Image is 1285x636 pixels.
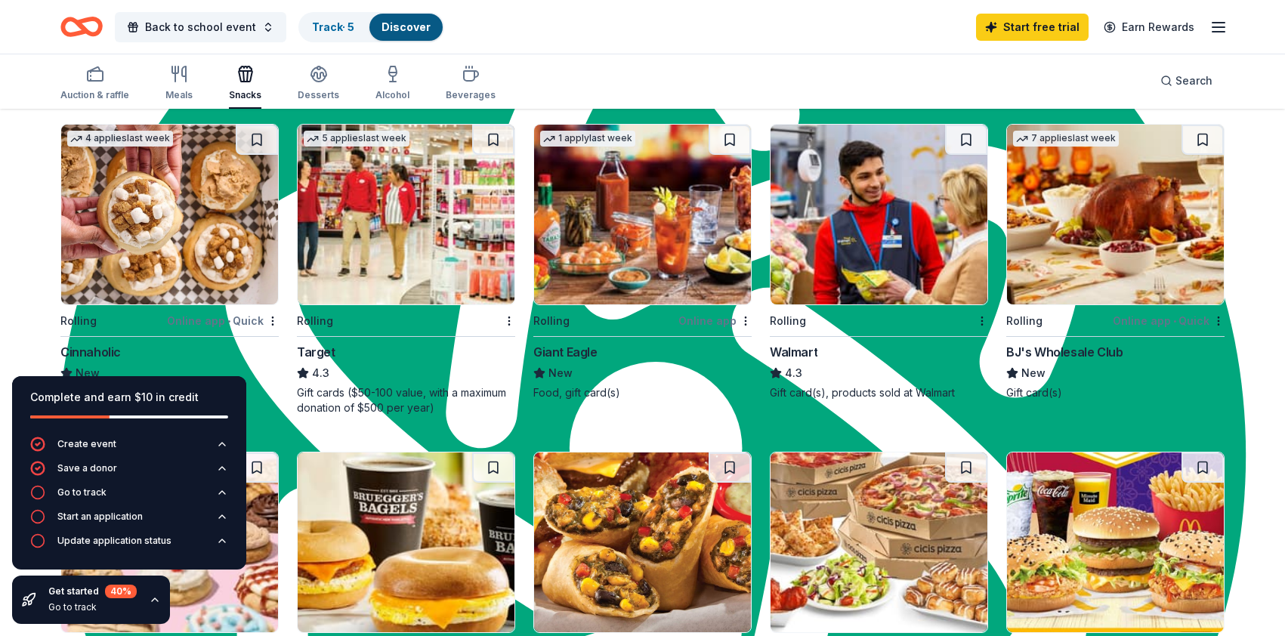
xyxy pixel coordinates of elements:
[48,601,137,613] div: Go to track
[446,59,496,109] button: Beverages
[57,511,143,523] div: Start an application
[297,124,515,415] a: Image for Target5 applieslast weekRollingTarget4.3Gift cards ($50-100 value, with a maximum donat...
[533,343,598,361] div: Giant Eagle
[60,9,103,45] a: Home
[297,385,515,415] div: Gift cards ($50-100 value, with a maximum donation of $500 per year)
[60,89,129,101] div: Auction & raffle
[1021,364,1046,382] span: New
[60,124,279,400] a: Image for Cinnaholic4 applieslast weekRollingOnline app•QuickCinnaholicNewBaked goods
[297,312,333,330] div: Rolling
[375,59,409,109] button: Alcohol
[30,437,228,461] button: Create event
[1006,312,1043,330] div: Rolling
[678,311,752,330] div: Online app
[229,89,261,101] div: Snacks
[1007,125,1224,304] img: Image for BJ's Wholesale Club
[1173,315,1176,327] span: •
[67,131,173,147] div: 4 applies last week
[312,364,329,382] span: 4.3
[1006,385,1225,400] div: Gift card(s)
[229,59,261,109] button: Snacks
[534,125,751,304] img: Image for Giant Eagle
[60,59,129,109] button: Auction & raffle
[304,131,409,147] div: 5 applies last week
[785,364,802,382] span: 4.3
[375,89,409,101] div: Alcohol
[298,452,514,632] img: Image for Bruegger's Bagels
[1006,343,1123,361] div: BJ's Wholesale Club
[298,125,514,304] img: Image for Target
[115,12,286,42] button: Back to school event
[30,388,228,406] div: Complete and earn $10 in credit
[105,585,137,598] div: 40 %
[30,461,228,485] button: Save a donor
[771,125,987,304] img: Image for Walmart
[227,315,230,327] span: •
[1113,311,1225,330] div: Online app Quick
[30,533,228,557] button: Update application status
[61,125,278,304] img: Image for Cinnaholic
[60,312,97,330] div: Rolling
[57,438,116,450] div: Create event
[1095,14,1203,41] a: Earn Rewards
[533,385,752,400] div: Food, gift card(s)
[165,89,193,101] div: Meals
[1006,124,1225,400] a: Image for BJ's Wholesale Club7 applieslast weekRollingOnline app•QuickBJ's Wholesale ClubNewGift ...
[381,20,431,33] a: Discover
[976,14,1089,41] a: Start free trial
[540,131,635,147] div: 1 apply last week
[145,18,256,36] span: Back to school event
[771,452,987,632] img: Image for Cici's Pizza
[770,385,988,400] div: Gift card(s), products sold at Walmart
[48,585,137,598] div: Get started
[298,59,339,109] button: Desserts
[57,462,117,474] div: Save a donor
[165,59,193,109] button: Meals
[1007,452,1224,632] img: Image for McDonald's
[446,89,496,101] div: Beverages
[167,311,279,330] div: Online app Quick
[1148,66,1225,96] button: Search
[770,343,817,361] div: Walmart
[548,364,573,382] span: New
[30,485,228,509] button: Go to track
[1175,72,1212,90] span: Search
[770,312,806,330] div: Rolling
[298,12,444,42] button: Track· 5Discover
[30,509,228,533] button: Start an application
[57,486,107,499] div: Go to track
[60,343,121,361] div: Cinnaholic
[57,535,171,547] div: Update application status
[312,20,354,33] a: Track· 5
[533,312,570,330] div: Rolling
[297,343,335,361] div: Target
[1013,131,1119,147] div: 7 applies last week
[534,452,751,632] img: Image for Chili's
[533,124,752,400] a: Image for Giant Eagle1 applylast weekRollingOnline appGiant EagleNewFood, gift card(s)
[770,124,988,400] a: Image for WalmartRollingWalmart4.3Gift card(s), products sold at Walmart
[298,89,339,101] div: Desserts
